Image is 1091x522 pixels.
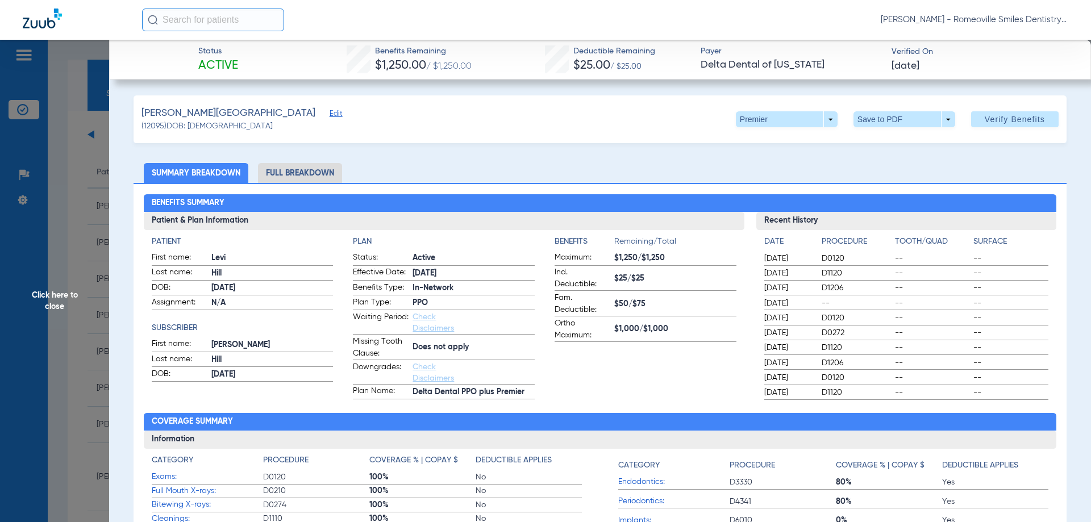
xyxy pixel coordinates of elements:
span: Full Mouth X-rays: [152,485,263,497]
span: -- [973,253,1048,264]
span: [DATE] [764,372,812,383]
span: Delta Dental PPO plus Premier [413,386,535,398]
span: Status [198,45,238,57]
span: -- [895,312,970,324]
span: PPO [413,297,535,309]
app-breakdown-title: Tooth/Quad [895,236,970,252]
span: 80% [836,477,942,488]
span: Periodontics: [618,495,730,507]
li: Full Breakdown [258,163,342,183]
span: Fam. Deductible: [555,292,610,316]
span: D0120 [822,253,891,264]
span: Yes [942,477,1048,488]
span: Assignment: [152,297,207,310]
span: Verify Benefits [985,115,1045,124]
span: D0120 [822,372,891,383]
span: [DATE] [764,342,812,353]
span: D1120 [822,342,891,353]
span: Payer [701,45,882,57]
span: [DATE] [892,59,919,73]
h4: Deductible Applies [476,454,552,466]
span: -- [973,298,1048,309]
span: -- [895,387,970,398]
app-breakdown-title: Date [764,236,812,252]
span: D1120 [822,387,891,398]
span: -- [973,268,1048,279]
span: D0274 [263,499,369,511]
span: Bitewing X-rays: [152,499,263,511]
span: D0120 [263,471,369,483]
span: -- [973,372,1048,383]
span: -- [895,268,970,279]
app-breakdown-title: Procedure [730,454,836,475]
span: Edit [330,110,340,120]
span: Exams: [152,471,263,483]
span: -- [895,357,970,369]
span: Downgrades: [353,361,409,384]
span: Effective Date: [353,266,409,280]
span: Maximum: [555,252,610,265]
span: D0210 [263,485,369,496]
span: D0120 [822,312,891,324]
button: Verify Benefits [971,111,1059,127]
span: D0272 [822,327,891,339]
span: -- [895,298,970,309]
span: -- [973,387,1048,398]
span: Active [413,252,535,264]
h2: Benefits Summary [144,194,1057,212]
span: Waiting Period: [353,311,409,334]
span: [DATE] [764,268,812,279]
span: Deductible Remaining [573,45,655,57]
span: Benefits Remaining [375,45,472,57]
span: [DATE] [413,268,535,279]
span: No [476,499,582,511]
h4: Procedure [822,236,891,248]
h4: Coverage % | Copay $ [836,460,925,471]
h2: Coverage Summary [144,413,1057,431]
h4: Subscriber [152,322,334,334]
span: [DATE] [764,387,812,398]
span: 100% [369,485,476,496]
a: Check Disclaimers [413,313,454,332]
h4: Deductible Applies [942,460,1018,471]
span: $25.00 [573,60,610,72]
span: -- [973,342,1048,353]
input: Search for patients [142,9,284,31]
span: D1120 [822,268,891,279]
span: D1206 [822,357,891,369]
span: Last name: [152,353,207,367]
app-breakdown-title: Procedure [822,236,891,252]
span: / $1,250.00 [426,62,472,71]
span: D3330 [730,477,836,488]
span: Hill [211,268,334,279]
h4: Plan [353,236,535,248]
span: Verified On [892,46,1073,58]
span: Remaining/Total [614,236,736,252]
span: (12095) DOB: [DEMOGRAPHIC_DATA] [141,120,273,132]
span: -- [895,372,970,383]
h3: Patient & Plan Information [144,212,744,230]
span: -- [895,342,970,353]
h4: Category [618,460,660,471]
span: 100% [369,471,476,483]
img: Zuub Logo [23,9,62,28]
span: Delta Dental of [US_STATE] [701,58,882,72]
span: $1,250/$1,250 [614,252,736,264]
span: Ortho Maximum: [555,318,610,341]
span: First name: [152,252,207,265]
app-breakdown-title: Category [152,454,263,470]
span: [DATE] [764,298,812,309]
span: D4341 [730,496,836,507]
app-breakdown-title: Benefits [555,236,614,252]
span: In-Network [413,282,535,294]
span: $25/$25 [614,273,736,285]
span: [DATE] [764,253,812,264]
h4: Benefits [555,236,614,248]
span: -- [895,327,970,339]
span: [DATE] [764,357,812,369]
span: -- [973,282,1048,294]
span: Plan Type: [353,297,409,310]
span: [DATE] [764,312,812,324]
span: [PERSON_NAME][GEOGRAPHIC_DATA] [141,106,315,120]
